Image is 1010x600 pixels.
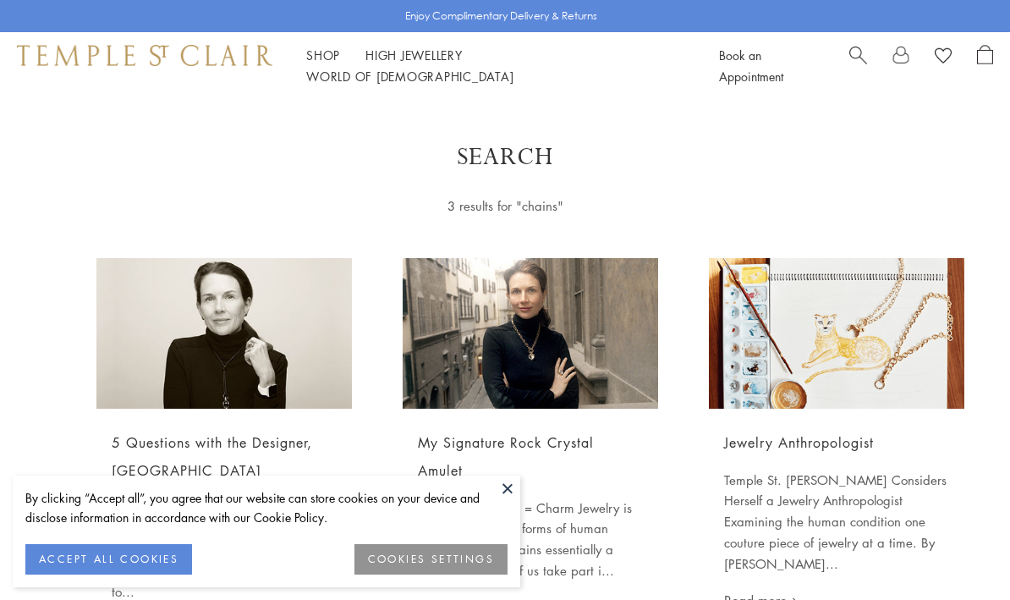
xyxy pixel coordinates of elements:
div: 3 results for "chains" [281,195,729,217]
button: COOKIES SETTINGS [354,544,508,575]
a: Book an Appointment [719,47,783,85]
a: 5 Questions with the Designer, [GEOGRAPHIC_DATA] [112,433,312,480]
img: Jewelry Anthropologist [709,258,964,409]
a: View Wishlist [935,45,952,70]
p: Amulet = Talisman = Charm Jewelry is one of the earliest forms of human adornment. It remains ess... [418,498,643,581]
a: Jewelry Anthropologist [724,433,874,452]
img: My Signature Rock Crystal Amulet [403,258,658,409]
h1: Search [68,142,942,173]
p: Temple St. [PERSON_NAME] Considers Herself a Jewelry Anthropologist Examining the human condition... [724,470,949,575]
iframe: Gorgias live chat messenger [925,520,993,583]
img: 5 Questions with the Designer, Temple St. Clair [96,258,352,409]
p: Enjoy Complimentary Delivery & Returns [405,8,597,25]
nav: Main navigation [306,45,681,87]
div: By clicking “Accept all”, you agree that our website can store cookies on your device and disclos... [25,488,508,527]
a: World of [DEMOGRAPHIC_DATA]World of [DEMOGRAPHIC_DATA] [306,68,513,85]
button: ACCEPT ALL COOKIES [25,544,192,575]
a: Search [849,45,867,87]
img: Temple St. Clair [17,45,272,65]
a: High JewelleryHigh Jewellery [365,47,463,63]
a: Open Shopping Bag [977,45,993,87]
a: My Signature Rock Crystal Amulet [418,433,594,480]
a: ShopShop [306,47,340,63]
